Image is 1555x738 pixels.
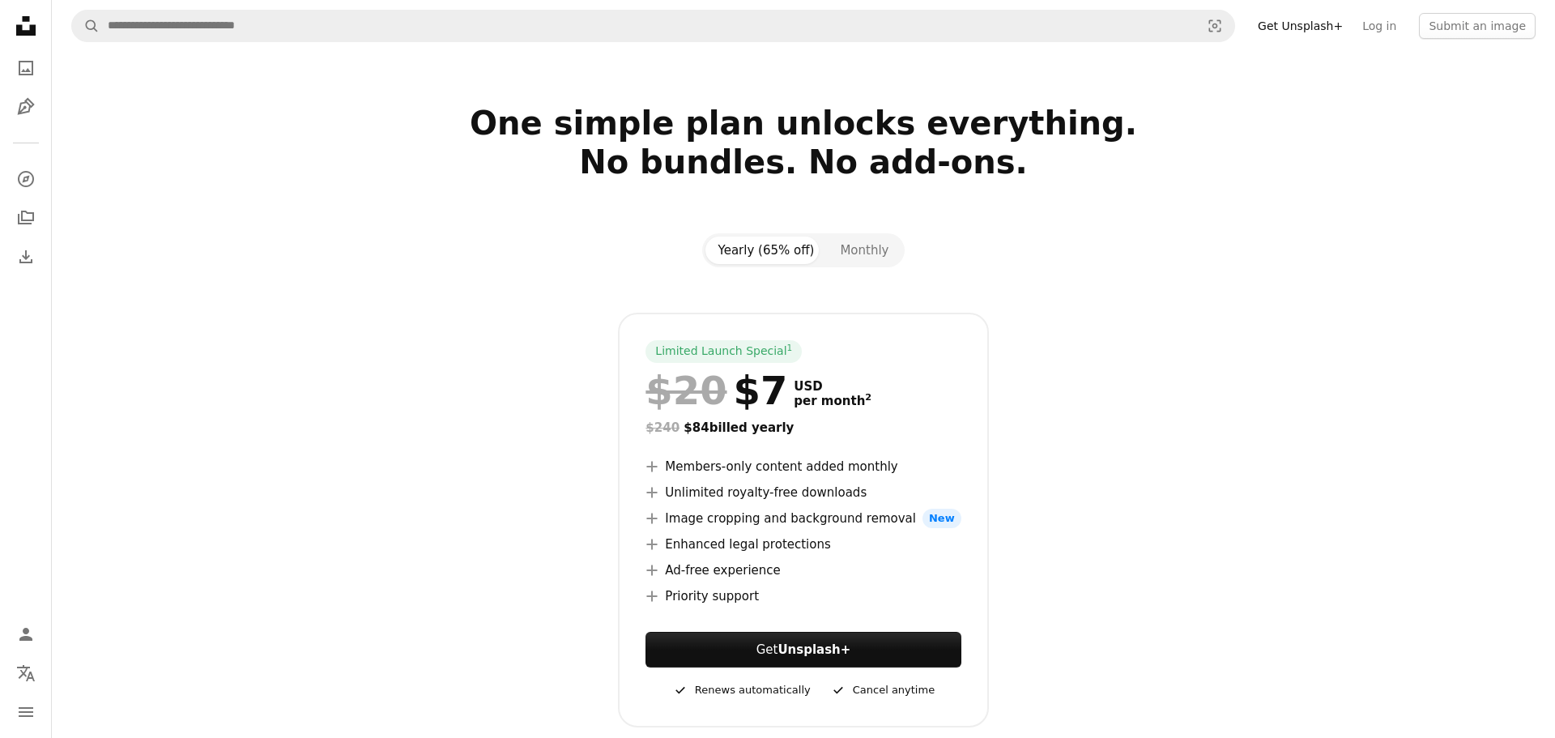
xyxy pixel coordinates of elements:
div: Limited Launch Special [645,340,802,363]
a: 2 [862,394,875,408]
button: Visual search [1195,11,1234,41]
span: $20 [645,369,726,412]
li: Enhanced legal protections [645,535,961,554]
li: Image cropping and background removal [645,509,961,528]
a: Log in / Sign up [10,618,42,651]
button: Language [10,657,42,689]
a: Get Unsplash+ [1248,13,1353,39]
div: Renews automatically [672,680,811,700]
a: Photos [10,52,42,84]
span: USD [794,379,871,394]
button: GetUnsplash+ [645,632,961,668]
a: Illustrations [10,91,42,123]
a: Log in [1353,13,1406,39]
div: Cancel anytime [830,680,935,700]
div: $84 billed yearly [645,418,961,437]
li: Members-only content added monthly [645,457,961,476]
a: Home — Unsplash [10,10,42,45]
span: $240 [645,420,680,435]
sup: 2 [865,392,871,403]
div: $7 [645,369,787,412]
button: Menu [10,696,42,728]
li: Unlimited royalty-free downloads [645,483,961,502]
a: Download History [10,241,42,273]
span: New [922,509,961,528]
h2: One simple plan unlocks everything. No bundles. No add-ons. [279,104,1328,220]
li: Priority support [645,587,961,606]
li: Ad-free experience [645,561,961,580]
a: Explore [10,163,42,195]
button: Monthly [827,237,901,264]
button: Search Unsplash [72,11,100,41]
a: Collections [10,202,42,234]
button: Yearly (65% off) [705,237,828,264]
span: per month [794,394,871,408]
form: Find visuals sitewide [71,10,1235,42]
button: Submit an image [1419,13,1536,39]
a: 1 [784,343,796,360]
strong: Unsplash+ [777,642,850,657]
sup: 1 [787,343,793,352]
